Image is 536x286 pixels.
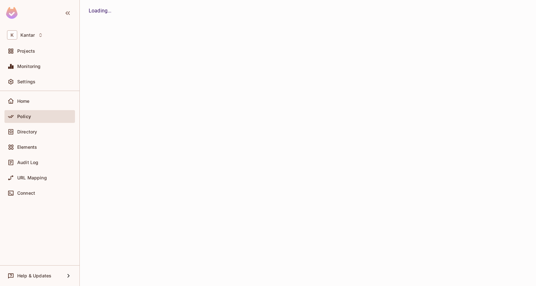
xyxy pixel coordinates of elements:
span: Help & Updates [17,273,51,278]
div: Loading... [89,7,527,15]
span: K [7,30,17,40]
img: SReyMgAAAABJRU5ErkJggg== [6,7,18,19]
span: Home [17,99,30,104]
span: Connect [17,191,35,196]
span: Elements [17,145,37,150]
span: Policy [17,114,31,119]
span: Directory [17,129,37,134]
span: Workspace: Kantar [20,33,35,38]
span: Audit Log [17,160,38,165]
span: Settings [17,79,35,84]
span: Projects [17,49,35,54]
span: Monitoring [17,64,41,69]
span: URL Mapping [17,175,47,180]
